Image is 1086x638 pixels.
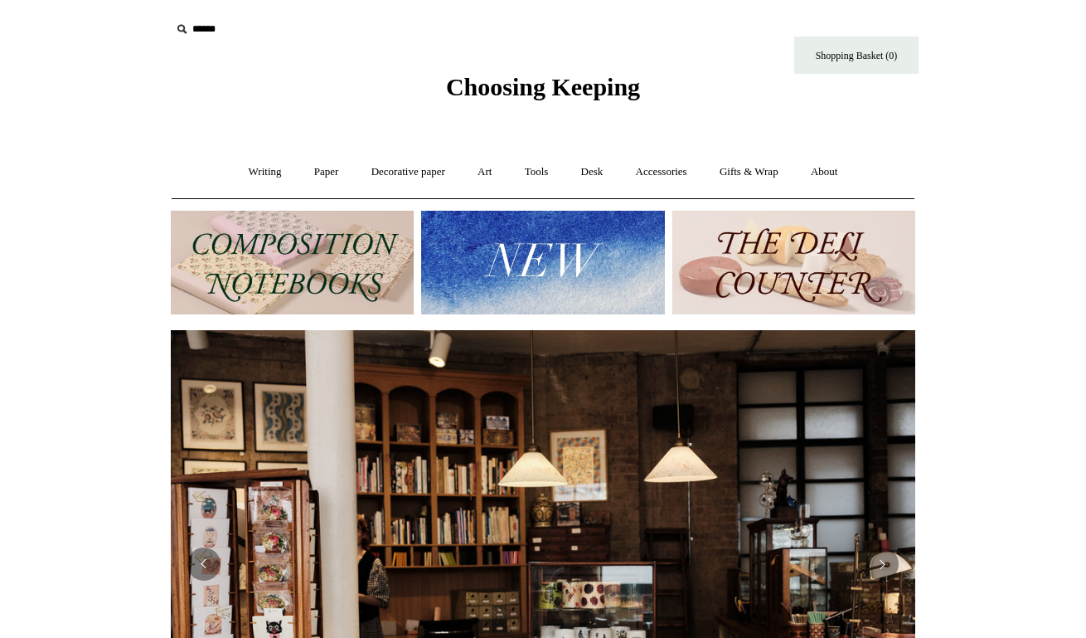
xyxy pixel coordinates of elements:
[299,150,354,194] a: Paper
[566,150,618,194] a: Desk
[672,211,915,314] img: The Deli Counter
[171,211,414,314] img: 202302 Composition ledgers.jpg__PID:69722ee6-fa44-49dd-a067-31375e5d54ec
[621,150,702,194] a: Accessories
[794,37,919,74] a: Shopping Basket (0)
[446,86,640,98] a: Choosing Keeping
[705,150,793,194] a: Gifts & Wrap
[234,150,297,194] a: Writing
[356,150,460,194] a: Decorative paper
[510,150,564,194] a: Tools
[446,73,640,100] span: Choosing Keeping
[421,211,664,314] img: New.jpg__PID:f73bdf93-380a-4a35-bcfe-7823039498e1
[796,150,853,194] a: About
[463,150,507,194] a: Art
[187,548,221,581] button: Previous
[865,548,899,581] button: Next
